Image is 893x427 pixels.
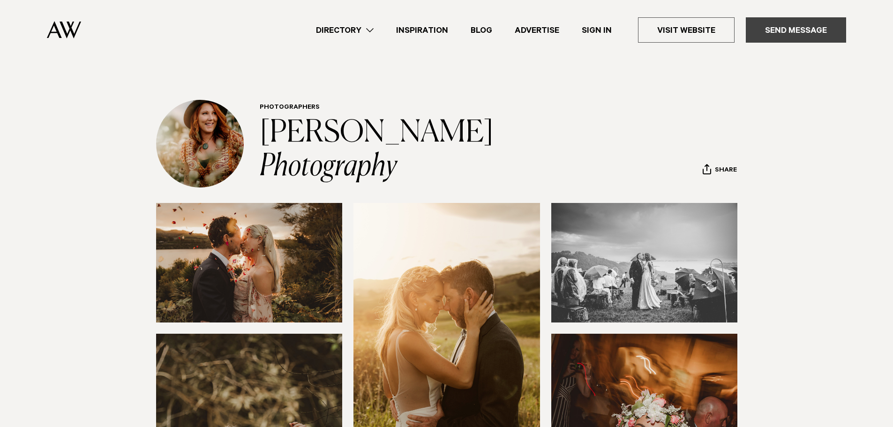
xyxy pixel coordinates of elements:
a: Advertise [503,24,570,37]
a: Visit Website [638,17,735,43]
a: Send Message [746,17,846,43]
a: Directory [305,24,385,37]
a: Photographers [260,104,320,112]
a: [PERSON_NAME] Photography [260,118,498,182]
button: Share [702,164,737,178]
img: Profile Avatar [156,100,244,187]
a: Sign In [570,24,623,37]
span: Share [715,166,737,175]
a: Inspiration [385,24,459,37]
a: Blog [459,24,503,37]
img: Auckland Weddings Logo [47,21,81,38]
